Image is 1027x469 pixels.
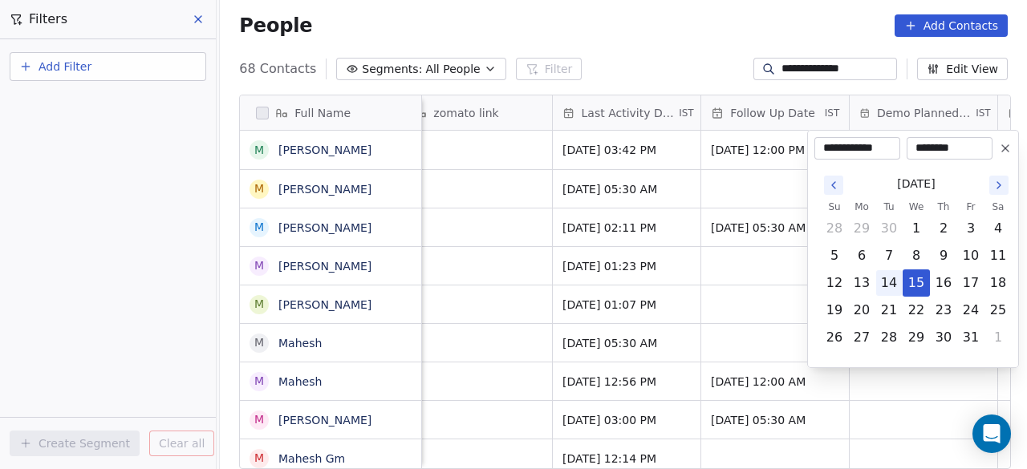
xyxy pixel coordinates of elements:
button: Go to the Next Month [989,176,1009,195]
button: Thursday, October 30th, 2025 [931,325,956,350]
button: Thursday, October 9th, 2025 [931,243,956,269]
th: Thursday [930,199,957,215]
button: Monday, October 6th, 2025 [849,243,875,269]
button: Thursday, October 23rd, 2025 [931,297,956,323]
button: Wednesday, October 1st, 2025 [903,216,929,241]
span: [DATE] [897,176,935,192]
button: Friday, October 24th, 2025 [958,297,984,323]
button: Friday, October 31st, 2025 [958,325,984,350]
button: Tuesday, October 7th, 2025 [876,243,902,269]
button: Monday, October 13th, 2025 [849,270,875,296]
button: Thursday, October 16th, 2025 [931,270,956,296]
button: Tuesday, October 14th, 2025 [876,270,902,296]
button: Friday, October 10th, 2025 [958,243,984,269]
button: Sunday, October 19th, 2025 [822,297,847,323]
button: Monday, September 29th, 2025 [849,216,875,241]
button: Wednesday, October 29th, 2025 [903,325,929,350]
button: Thursday, October 2nd, 2025 [931,216,956,241]
button: Saturday, October 11th, 2025 [985,243,1011,269]
button: Saturday, October 18th, 2025 [985,270,1011,296]
button: Friday, October 17th, 2025 [958,270,984,296]
button: Saturday, October 4th, 2025 [985,216,1011,241]
button: Sunday, October 5th, 2025 [822,243,847,269]
button: Tuesday, October 21st, 2025 [876,297,902,323]
th: Wednesday [903,199,930,215]
button: Monday, October 27th, 2025 [849,325,875,350]
button: Monday, October 20th, 2025 [849,297,875,323]
th: Tuesday [875,199,903,215]
table: October 2025 [821,199,1012,351]
button: Wednesday, October 8th, 2025 [903,243,929,269]
button: Saturday, November 1st, 2025 [985,325,1011,350]
th: Saturday [984,199,1012,215]
th: Sunday [821,199,848,215]
th: Monday [848,199,875,215]
th: Friday [957,199,984,215]
button: Sunday, September 28th, 2025 [822,216,847,241]
button: Tuesday, September 30th, 2025 [876,216,902,241]
button: Friday, October 3rd, 2025 [958,216,984,241]
button: Go to the Previous Month [824,176,843,195]
button: Today, Wednesday, October 15th, 2025, selected [903,270,929,296]
button: Sunday, October 12th, 2025 [822,270,847,296]
button: Sunday, October 26th, 2025 [822,325,847,350]
button: Tuesday, October 28th, 2025 [876,325,902,350]
button: Wednesday, October 22nd, 2025 [903,297,929,323]
button: Saturday, October 25th, 2025 [985,297,1011,323]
